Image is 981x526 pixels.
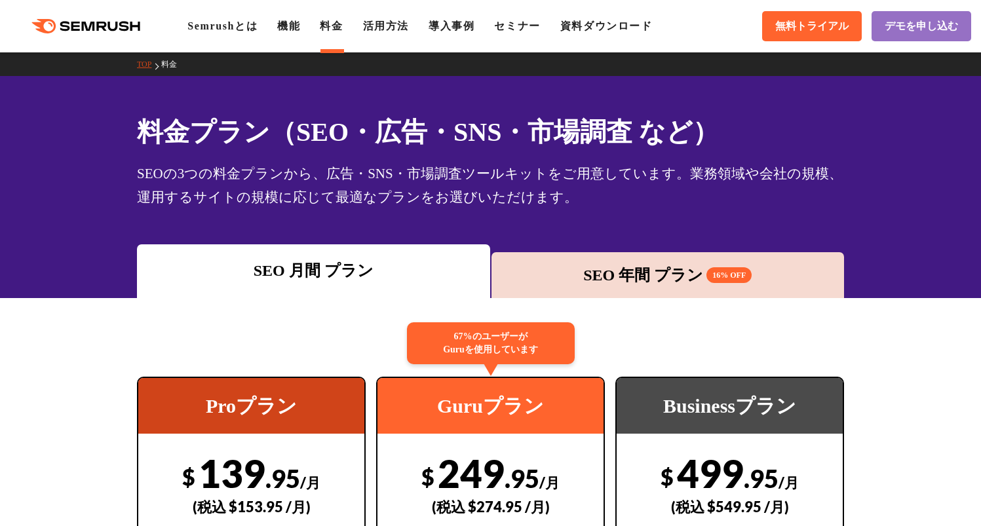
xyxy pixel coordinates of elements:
[138,378,364,434] div: Proプラン
[421,463,434,490] span: $
[144,259,484,282] div: SEO 月間 プラン
[661,463,674,490] span: $
[182,463,195,490] span: $
[505,463,539,493] span: .95
[429,20,474,31] a: 導入事例
[494,20,540,31] a: セミナー
[872,11,971,41] a: デモを申し込む
[137,60,161,69] a: TOP
[300,474,320,491] span: /月
[762,11,862,41] a: 無料トライアル
[320,20,343,31] a: 料金
[779,474,799,491] span: /月
[277,20,300,31] a: 機能
[161,60,187,69] a: 料金
[187,20,258,31] a: Semrushとは
[617,378,843,434] div: Businessプラン
[137,162,844,209] div: SEOの3つの料金プランから、広告・SNS・市場調査ツールキットをご用意しています。業務領域や会社の規模、運用するサイトの規模に応じて最適なプランをお選びいただけます。
[498,263,838,287] div: SEO 年間 プラン
[539,474,560,491] span: /月
[744,463,779,493] span: .95
[377,378,604,434] div: Guruプラン
[363,20,409,31] a: 活用方法
[885,20,958,33] span: デモを申し込む
[706,267,752,283] span: 16% OFF
[560,20,653,31] a: 資料ダウンロード
[775,20,849,33] span: 無料トライアル
[265,463,300,493] span: .95
[407,322,575,364] div: 67%のユーザーが Guruを使用しています
[137,113,844,151] h1: 料金プラン（SEO・広告・SNS・市場調査 など）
